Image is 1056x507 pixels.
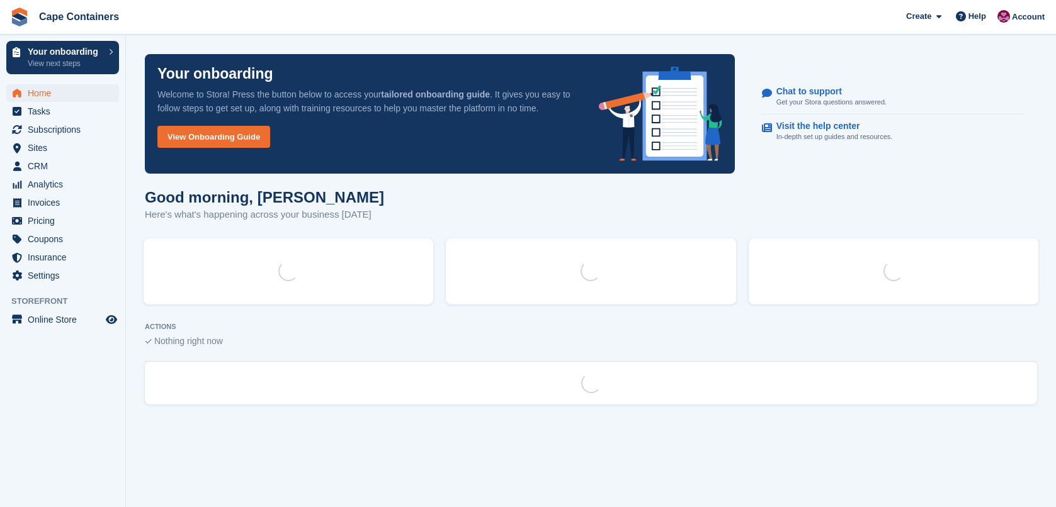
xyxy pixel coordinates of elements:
[776,97,887,108] p: Get your Stora questions answered.
[28,139,103,157] span: Sites
[28,175,103,193] span: Analytics
[28,157,103,175] span: CRM
[762,80,1025,114] a: Chat to support Get your Stora questions answered.
[381,89,490,99] strong: tailored onboarding guide
[145,189,384,206] h1: Good morning, [PERSON_NAME]
[145,208,384,222] p: Here's what's happening across your business [DATE]
[1012,11,1045,23] span: Account
[28,267,103,284] span: Settings
[145,323,1037,331] p: ACTIONS
[906,10,931,23] span: Create
[28,212,103,230] span: Pricing
[10,8,29,26] img: stora-icon-8386f47178a22dfd0bd8f6a31ec36ba5ce8667c1dd55bd0f319d3a0aa187defe.svg
[6,267,119,284] a: menu
[145,339,152,344] img: blank_slate_check_icon-ba018cac091ee9be17c0a81a6c232d5eb81de652e7a59be601be346b1b6ddf79.svg
[11,295,125,308] span: Storefront
[776,86,877,97] p: Chat to support
[997,10,1010,23] img: Matt Dollisson
[154,336,223,346] span: Nothing right now
[776,131,893,142] p: In-depth set up guides and resources.
[157,67,273,81] p: Your onboarding
[6,248,119,266] a: menu
[776,121,883,131] p: Visit the help center
[6,84,119,102] a: menu
[6,175,119,193] a: menu
[28,58,103,69] p: View next steps
[6,41,119,74] a: Your onboarding View next steps
[6,139,119,157] a: menu
[6,311,119,328] a: menu
[968,10,986,23] span: Help
[28,121,103,138] span: Subscriptions
[28,194,103,211] span: Invoices
[28,248,103,266] span: Insurance
[28,47,103,56] p: Your onboarding
[34,6,124,27] a: Cape Containers
[6,121,119,138] a: menu
[6,230,119,248] a: menu
[6,157,119,175] a: menu
[28,230,103,248] span: Coupons
[157,126,270,148] a: View Onboarding Guide
[6,103,119,120] a: menu
[762,114,1025,148] a: Visit the help center In-depth set up guides and resources.
[28,103,103,120] span: Tasks
[28,84,103,102] span: Home
[6,194,119,211] a: menu
[104,312,119,327] a: Preview store
[6,212,119,230] a: menu
[599,67,722,161] img: onboarding-info-6c161a55d2c0e0a8cae90662b2fe09162a5109e8cc188191df67fb4f79e88e88.svg
[157,87,579,115] p: Welcome to Stora! Press the button below to access your . It gives you easy to follow steps to ge...
[28,311,103,328] span: Online Store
